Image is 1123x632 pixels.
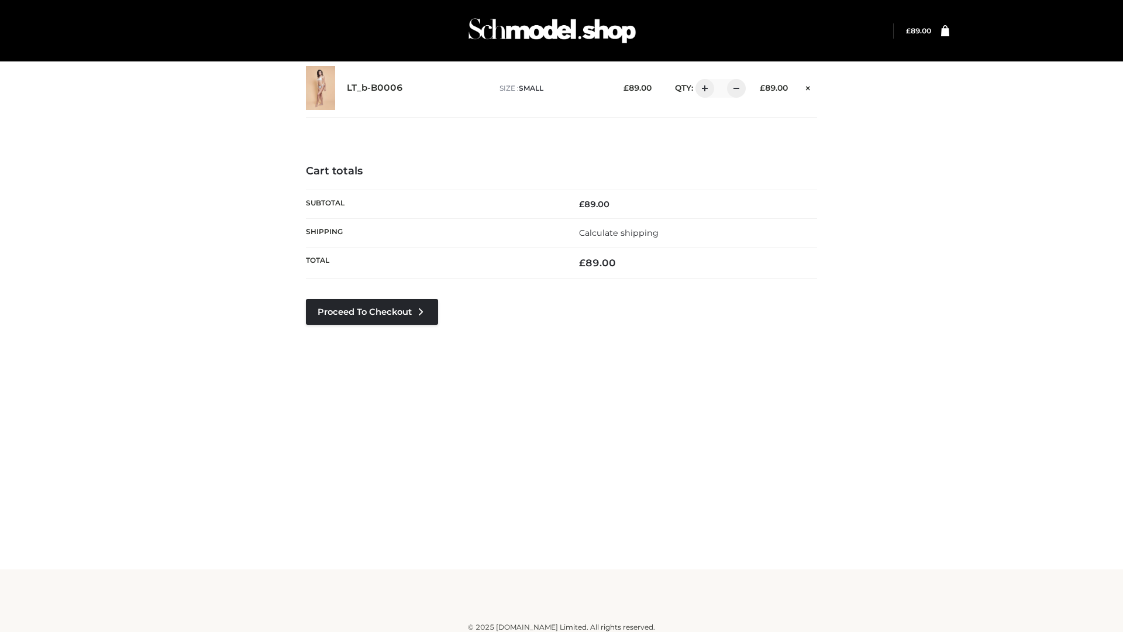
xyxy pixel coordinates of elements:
a: £89.00 [906,26,931,35]
span: SMALL [519,84,543,92]
a: LT_b-B0006 [347,83,403,94]
span: £ [760,83,765,92]
h4: Cart totals [306,165,817,178]
a: Remove this item [800,79,817,94]
bdi: 89.00 [623,83,652,92]
div: QTY: [663,79,742,98]
img: LT_b-B0006 - SMALL [306,66,335,110]
a: Proceed to Checkout [306,299,438,325]
span: £ [579,257,585,269]
p: size : [500,83,605,94]
span: £ [623,83,629,92]
span: £ [579,199,584,209]
th: Subtotal [306,190,561,218]
bdi: 89.00 [579,199,609,209]
span: £ [906,26,911,35]
bdi: 89.00 [906,26,931,35]
th: Total [306,248,561,279]
a: Calculate shipping [579,228,659,238]
bdi: 89.00 [579,257,616,269]
th: Shipping [306,218,561,247]
bdi: 89.00 [760,83,788,92]
img: Schmodel Admin 964 [464,8,640,54]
